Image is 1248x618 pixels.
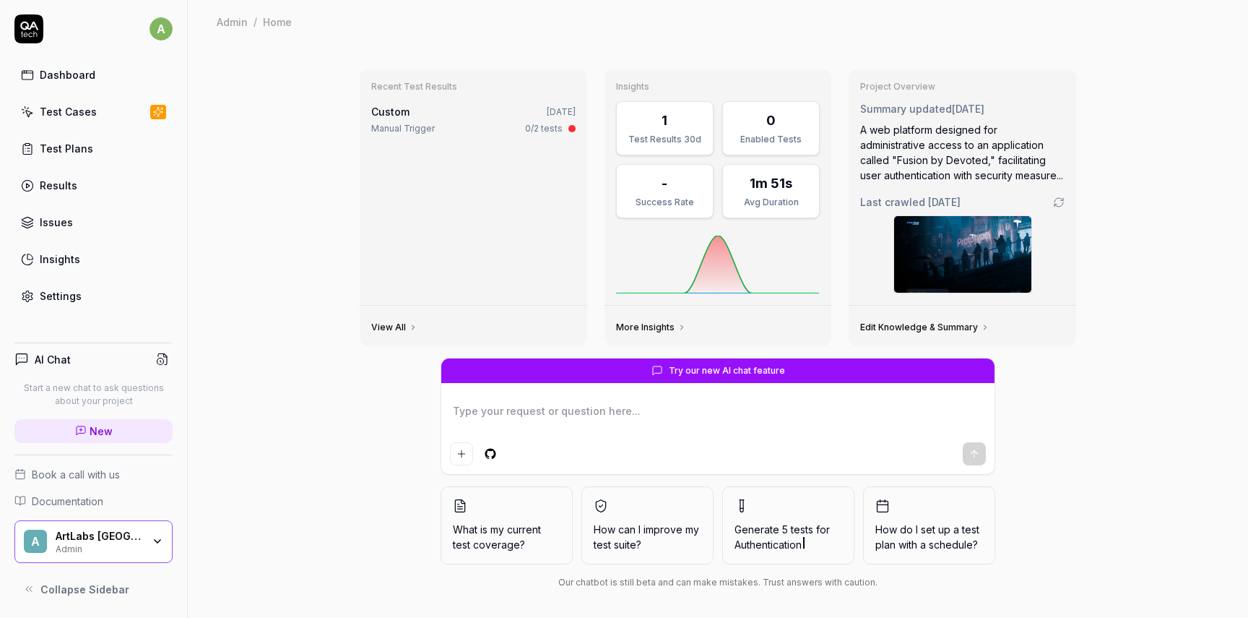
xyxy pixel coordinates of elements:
[14,467,173,482] a: Book a call with us
[453,522,560,552] span: What is my current test coverage?
[722,486,854,565] button: Generate 5 tests forAuthentication
[860,322,989,333] a: Edit Knowledge & Summary
[14,61,173,89] a: Dashboard
[40,288,82,304] div: Settings
[253,14,257,29] div: /
[441,486,573,565] button: What is my current test coverage?
[149,17,173,40] span: a
[56,542,142,554] div: Admin
[750,173,792,193] div: 1m 51s
[40,141,93,156] div: Test Plans
[14,208,173,236] a: Issues
[40,215,73,230] div: Issues
[14,134,173,163] a: Test Plans
[371,81,576,93] h3: Recent Test Results
[14,282,173,310] a: Settings
[863,486,995,565] button: How do I set up a test plan with a schedule?
[860,194,961,210] span: Last crawled
[732,133,810,146] div: Enabled Tests
[734,538,802,551] span: Authentication
[547,106,576,117] time: [DATE]
[217,14,248,29] div: Admin
[263,14,292,29] div: Home
[875,522,983,552] span: How do I set up a test plan with a schedule?
[14,520,173,564] button: AArtLabs [GEOGRAPHIC_DATA]Admin
[625,196,704,209] div: Success Rate
[669,364,785,377] span: Try our new AI chat feature
[40,104,97,119] div: Test Cases
[368,101,578,138] a: Custom[DATE]Manual Trigger0/2 tests
[14,171,173,199] a: Results
[40,67,95,82] div: Dashboard
[441,576,995,589] div: Our chatbot is still beta and can make mistakes. Trust answers with caution.
[616,81,820,93] h3: Insights
[450,442,473,465] button: Add attachment
[32,467,120,482] span: Book a call with us
[625,133,704,146] div: Test Results 30d
[14,382,173,408] p: Start a new chat to ask questions about your project
[40,252,80,267] div: Insights
[952,103,984,115] time: [DATE]
[35,352,71,367] h4: AI Chat
[928,196,961,208] time: [DATE]
[525,122,563,135] div: 0/2 tests
[732,196,810,209] div: Avg Duration
[14,494,173,509] a: Documentation
[90,424,113,439] span: New
[149,14,173,43] button: a
[32,494,103,509] span: Documentation
[371,106,409,118] span: Custom
[14,98,173,126] a: Test Cases
[1053,197,1065,208] a: Go to crawling settings
[766,111,776,130] div: 0
[14,575,173,604] button: Collapse Sidebar
[14,419,173,443] a: New
[894,216,1031,293] img: Screenshot
[662,173,667,193] div: -
[860,81,1065,93] h3: Project Overview
[371,122,435,135] div: Manual Trigger
[860,122,1065,183] div: A web platform designed for administrative access to an application called "Fusion by Devoted," f...
[860,103,952,115] span: Summary updated
[40,178,77,193] div: Results
[662,111,667,130] div: 1
[24,530,47,553] span: A
[594,522,701,552] span: How can I improve my test suite?
[581,486,714,565] button: How can I improve my test suite?
[734,522,842,552] span: Generate 5 tests for
[14,245,173,273] a: Insights
[56,530,142,543] div: ArtLabs Europe
[616,322,686,333] a: More Insights
[371,322,417,333] a: View All
[40,582,129,597] span: Collapse Sidebar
